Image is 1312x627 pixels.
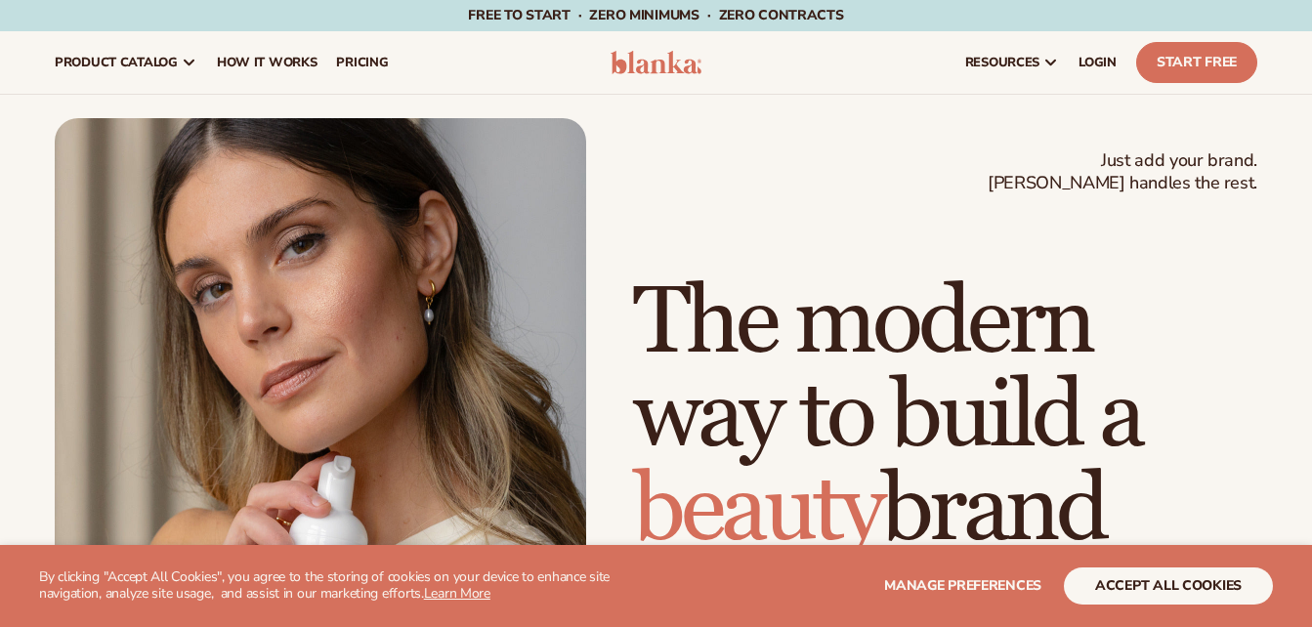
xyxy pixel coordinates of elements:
[45,31,207,94] a: product catalog
[988,149,1257,195] span: Just add your brand. [PERSON_NAME] handles the rest.
[424,584,490,603] a: Learn More
[884,576,1041,595] span: Manage preferences
[955,31,1069,94] a: resources
[1064,567,1273,605] button: accept all cookies
[1079,55,1117,70] span: LOGIN
[1069,31,1126,94] a: LOGIN
[207,31,327,94] a: How It Works
[633,453,881,567] span: beauty
[468,6,843,24] span: Free to start · ZERO minimums · ZERO contracts
[1136,42,1257,83] a: Start Free
[611,51,702,74] img: logo
[39,569,645,603] p: By clicking "Accept All Cookies", you agree to the storing of cookies on your device to enhance s...
[336,55,388,70] span: pricing
[965,55,1039,70] span: resources
[55,55,178,70] span: product catalog
[217,55,317,70] span: How It Works
[633,276,1257,558] h1: The modern way to build a brand
[884,567,1041,605] button: Manage preferences
[326,31,398,94] a: pricing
